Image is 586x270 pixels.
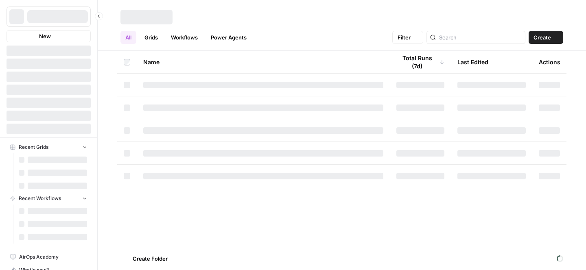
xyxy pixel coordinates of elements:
span: Recent Grids [19,144,48,151]
button: Recent Workflows [7,192,91,205]
button: Filter [392,31,423,44]
span: AirOps Academy [19,253,87,261]
span: Create Folder [133,255,168,263]
a: All [120,31,136,44]
div: Actions [539,51,560,73]
a: AirOps Academy [7,250,91,263]
a: Power Agents [206,31,251,44]
input: Search [439,33,522,41]
button: Recent Grids [7,141,91,153]
button: Create [529,31,563,44]
button: New [7,30,91,42]
button: Create Folder [120,252,173,265]
a: Workflows [166,31,203,44]
span: New [39,32,51,40]
div: Last Edited [457,51,488,73]
span: Filter [398,33,411,41]
a: Grids [140,31,163,44]
span: Create [534,33,551,41]
div: Name [143,51,383,73]
span: Recent Workflows [19,195,61,202]
div: Total Runs (7d) [396,51,444,73]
